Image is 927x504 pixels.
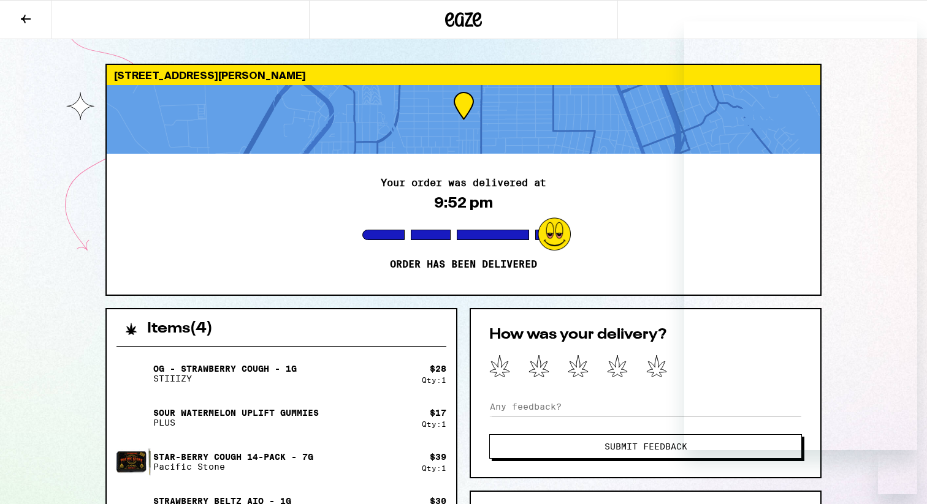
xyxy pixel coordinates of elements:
p: Order has been delivered [390,258,537,271]
img: OG - Strawberry Cough - 1g [116,356,151,391]
div: Qty: 1 [422,376,446,384]
iframe: Button to launch messaging window, conversation in progress [878,455,917,494]
p: Sour Watermelon UPLIFT Gummies [153,408,319,418]
iframe: Messaging window [684,21,917,450]
p: OG - Strawberry Cough - 1g [153,364,297,374]
div: Qty: 1 [422,464,446,472]
input: Any feedback? [489,397,802,416]
h2: Items ( 4 ) [147,322,213,336]
p: PLUS [153,418,319,427]
p: STIIIZY [153,374,297,383]
button: Submit Feedback [489,434,802,459]
p: Star-berry Cough 14-Pack - 7g [153,452,313,462]
h2: How was your delivery? [489,328,802,342]
img: Sour Watermelon UPLIFT Gummies [116,401,151,435]
div: Qty: 1 [422,420,446,428]
div: 9:52 pm [434,194,493,211]
h2: Your order was delivered at [381,178,546,188]
div: $ 28 [430,364,446,374]
div: $ 17 [430,408,446,418]
img: Star-berry Cough 14-Pack - 7g [116,445,151,479]
span: Submit Feedback [605,442,687,451]
p: Pacific Stone [153,462,313,472]
div: $ 39 [430,452,446,462]
div: [STREET_ADDRESS][PERSON_NAME] [107,65,820,85]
